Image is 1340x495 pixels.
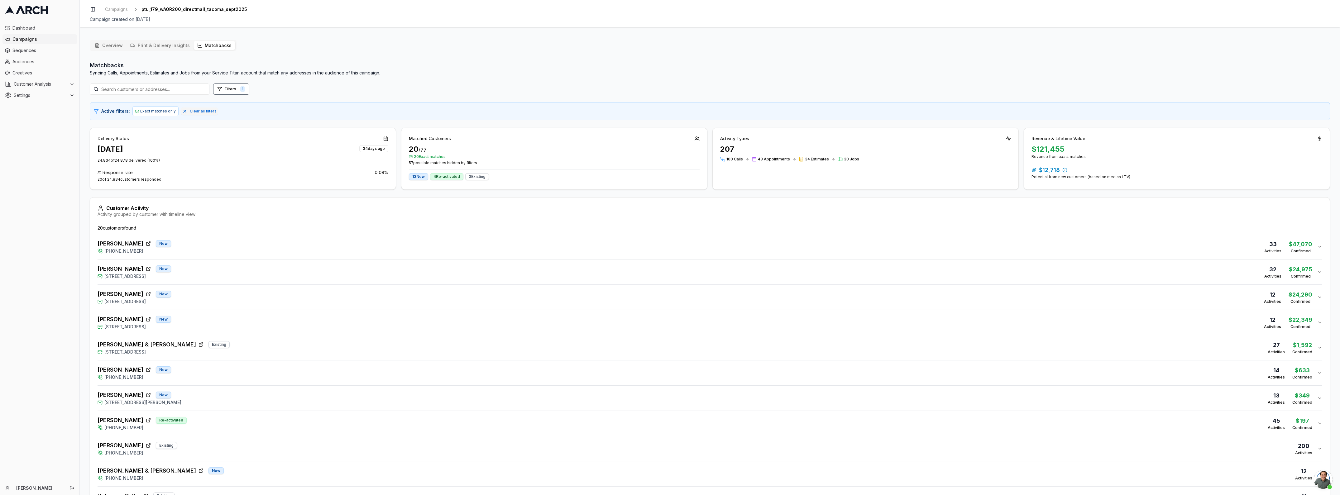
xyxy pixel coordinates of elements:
[1292,400,1312,405] div: Confirmed
[181,107,218,115] button: Clear all filters
[104,273,146,279] span: [STREET_ADDRESS]
[1289,249,1312,254] div: Confirmed
[156,265,171,272] div: New
[104,349,146,355] span: [STREET_ADDRESS]
[2,45,77,55] a: Sequences
[12,70,74,76] span: Creatives
[98,239,143,248] span: [PERSON_NAME]
[1295,467,1312,476] div: 12
[194,41,235,50] button: Matchbacks
[720,136,749,142] div: Activity Types
[409,136,451,142] div: Matched Customers
[1264,299,1281,304] div: Activities
[805,157,829,162] span: 34 Estimates
[1264,240,1281,249] div: 33
[156,366,171,373] div: New
[104,298,146,305] span: [STREET_ADDRESS]
[844,157,859,162] span: 30 Jobs
[98,225,1322,231] div: 20 customer s found
[758,157,790,162] span: 43 Appointments
[1289,265,1312,274] div: $24,975
[103,5,130,14] a: Campaigns
[1289,240,1312,249] div: $47,070
[1289,299,1312,304] div: Confirmed
[1289,290,1312,299] div: $24,290
[98,315,143,324] span: [PERSON_NAME]
[1289,274,1312,279] div: Confirmed
[190,109,217,114] span: Clear all filters
[1264,249,1281,254] div: Activities
[1264,274,1281,279] div: Activities
[1292,366,1312,375] div: $633
[1031,136,1085,142] div: Revenue & Lifetime Value
[409,173,428,180] div: 13 New
[98,158,388,163] p: 24,834 of 24,878 delivered ( 100 %)
[1289,316,1312,324] div: $22,349
[98,340,196,349] span: [PERSON_NAME] & [PERSON_NAME]
[12,25,74,31] span: Dashboard
[98,466,196,475] span: [PERSON_NAME] & [PERSON_NAME]
[1292,425,1312,430] div: Confirmed
[90,70,380,76] p: Syncing Calls, Appointments, Estimates and Jobs from your Service Titan account that match any ad...
[1292,350,1312,355] div: Confirmed
[104,374,143,380] span: [PHONE_NUMBER]
[213,83,249,95] button: Open filters (1 active)
[98,136,129,142] div: Delivery Status
[14,81,67,87] span: Customer Analysis
[98,211,1322,217] div: Activity grouped by customer with timeline view
[68,484,76,493] button: Log out
[359,145,388,152] div: 34 days ago
[359,144,388,152] button: 34days ago
[98,360,1322,385] button: [PERSON_NAME]New[PHONE_NUMBER]14Activities$633Confirmed
[98,411,1322,436] button: [PERSON_NAME]Re-activated[PHONE_NUMBER]45Activities$197Confirmed
[1268,416,1285,425] div: 45
[1268,341,1285,350] div: 27
[1292,341,1312,350] div: $1,592
[419,147,427,153] span: / 77
[140,109,176,114] span: Exact matches only
[2,57,77,67] a: Audiences
[1289,324,1312,329] div: Confirmed
[1314,470,1333,489] div: Open chat
[1264,290,1281,299] div: 12
[1268,375,1285,380] div: Activities
[2,34,77,44] a: Campaigns
[98,386,1322,411] button: [PERSON_NAME]New[STREET_ADDRESS][PERSON_NAME]13Activities$349Confirmed
[104,475,143,481] span: [PHONE_NUMBER]
[1031,144,1322,154] div: $121,455
[90,83,209,95] input: Search customers or addresses...
[240,86,245,92] span: 1
[1292,391,1312,400] div: $349
[98,285,1322,310] button: [PERSON_NAME]New[STREET_ADDRESS]12Activities$24,290Confirmed
[726,157,743,162] span: 100 Calls
[16,485,63,491] a: [PERSON_NAME]
[1268,350,1285,355] div: Activities
[98,259,1322,284] button: [PERSON_NAME]New[STREET_ADDRESS]32Activities$24,975Confirmed
[98,234,1322,259] button: [PERSON_NAME]New[PHONE_NUMBER]33Activities$47,070Confirmed
[1031,166,1322,174] div: $12,718
[156,291,171,297] div: New
[104,425,143,431] span: [PHONE_NUMBER]
[127,41,194,50] button: Print & Delivery Insights
[105,6,128,12] span: Campaigns
[156,417,187,424] div: Re-activated
[12,59,74,65] span: Audiences
[98,335,1322,360] button: [PERSON_NAME] & [PERSON_NAME]Existing[STREET_ADDRESS]27Activities$1,592Confirmed
[90,61,380,70] h2: Matchbacks
[409,160,700,165] span: 57 possible matches hidden by filters
[409,144,700,154] div: 20
[98,365,143,374] span: [PERSON_NAME]
[1292,416,1312,425] div: $197
[156,442,177,449] div: Existing
[103,169,133,176] span: Response rate
[101,108,130,114] span: Active filters:
[98,177,388,182] div: 20 of 24,834 customers responded
[1268,400,1285,405] div: Activities
[98,416,143,425] span: [PERSON_NAME]
[465,173,489,180] div: 3 Existing
[720,144,1011,154] div: 207
[98,264,143,273] span: [PERSON_NAME]
[208,467,224,474] div: New
[104,324,146,330] span: [STREET_ADDRESS]
[98,290,143,298] span: [PERSON_NAME]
